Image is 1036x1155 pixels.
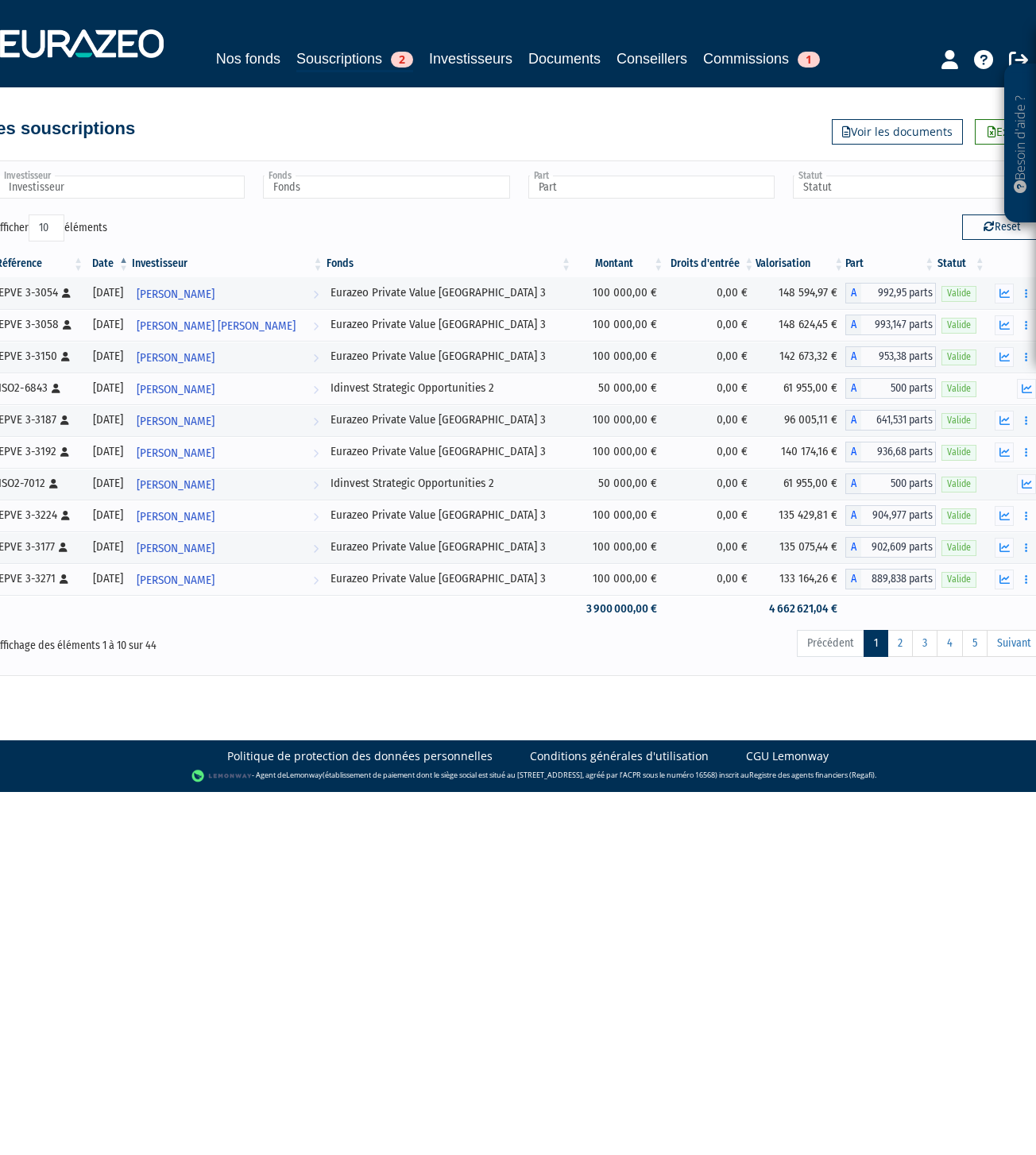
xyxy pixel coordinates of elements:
a: 2 [887,630,913,657]
td: 96 005,11 € [756,404,845,436]
div: - Agent de (établissement de paiement dont le siège social est situé au [STREET_ADDRESS], agréé p... [16,768,1020,784]
td: 135 075,44 € [756,531,845,563]
span: A [845,537,861,558]
a: [PERSON_NAME] [PERSON_NAME] [130,309,325,341]
i: [Français] Personne physique [60,415,69,425]
div: Eurazeo Private Value [GEOGRAPHIC_DATA] 3 [331,411,568,428]
select: Afficheréléments [29,214,64,241]
td: 100 000,00 € [573,341,665,373]
td: 100 000,00 € [573,531,665,563]
td: 4 662 621,04 € [756,595,845,623]
td: 0,00 € [665,436,756,468]
i: Voir l'investisseur [313,470,319,500]
td: 50 000,00 € [573,373,665,404]
a: Politique de protection des données personnelles [227,748,493,764]
td: 148 624,45 € [756,309,845,341]
span: Valide [941,318,976,333]
a: Conseillers [617,48,687,70]
th: Montant: activer pour trier la colonne par ordre croissant [573,250,665,277]
span: Valide [941,413,976,428]
div: [DATE] [91,348,125,365]
i: Voir l'investisseur [313,280,319,309]
span: [PERSON_NAME] [137,343,215,373]
td: 0,00 € [665,563,756,595]
span: [PERSON_NAME] [137,566,215,595]
td: 0,00 € [665,373,756,404]
span: 2 [391,52,413,68]
a: 5 [962,630,988,657]
i: [Français] Personne physique [62,288,71,298]
span: Valide [941,350,976,365]
span: A [845,315,861,335]
div: [DATE] [91,411,125,428]
div: Eurazeo Private Value [GEOGRAPHIC_DATA] 3 [331,348,568,365]
div: A - Eurazeo Private Value Europe 3 [845,410,936,431]
div: [DATE] [91,316,125,333]
div: A - Eurazeo Private Value Europe 3 [845,569,936,589]
span: [PERSON_NAME] [137,470,215,500]
span: A [845,569,861,589]
i: [Français] Personne physique [60,447,69,457]
span: Valide [941,508,976,523]
div: Eurazeo Private Value [GEOGRAPHIC_DATA] 3 [331,507,568,523]
span: [PERSON_NAME] [137,502,215,531]
th: Valorisation: activer pour trier la colonne par ordre croissant [756,250,845,277]
td: 61 955,00 € [756,468,845,500]
i: [Français] Personne physique [61,352,70,361]
div: Eurazeo Private Value [GEOGRAPHIC_DATA] 3 [331,284,568,301]
span: A [845,346,861,367]
div: [DATE] [91,380,125,396]
div: [DATE] [91,284,125,301]
a: [PERSON_NAME] [130,468,325,500]
td: 50 000,00 € [573,468,665,500]
i: [Français] Personne physique [49,479,58,489]
i: Voir l'investisseur [313,311,319,341]
td: 61 955,00 € [756,373,845,404]
span: 953,38 parts [861,346,936,367]
a: Conditions générales d'utilisation [530,748,709,764]
a: Voir les documents [832,119,963,145]
i: Voir l'investisseur [313,502,319,531]
span: 902,609 parts [861,537,936,558]
img: logo-lemonway.png [191,768,253,784]
span: [PERSON_NAME] [137,280,215,309]
th: Statut : activer pour trier la colonne par ordre croissant [936,250,987,277]
td: 100 000,00 € [573,436,665,468]
span: 904,977 parts [861,505,936,526]
i: [Français] Personne physique [59,543,68,552]
a: Souscriptions2 [296,48,413,72]
div: Idinvest Strategic Opportunities 2 [331,380,568,396]
a: 1 [864,630,888,657]
span: 992,95 parts [861,283,936,303]
td: 100 000,00 € [573,563,665,595]
td: 100 000,00 € [573,309,665,341]
div: Eurazeo Private Value [GEOGRAPHIC_DATA] 3 [331,539,568,555]
span: A [845,378,861,399]
span: Valide [941,477,976,492]
a: [PERSON_NAME] [130,531,325,563]
a: Nos fonds [216,48,280,70]
td: 100 000,00 € [573,500,665,531]
div: Eurazeo Private Value [GEOGRAPHIC_DATA] 3 [331,443,568,460]
i: Voir l'investisseur [313,566,319,595]
span: A [845,505,861,526]
span: 889,838 parts [861,569,936,589]
td: 0,00 € [665,341,756,373]
td: 133 164,26 € [756,563,845,595]
div: A - Idinvest Strategic Opportunities 2 [845,473,936,494]
th: Date: activer pour trier la colonne par ordre d&eacute;croissant [85,250,130,277]
span: [PERSON_NAME] [137,438,215,468]
a: Documents [528,48,601,70]
span: A [845,442,861,462]
td: 100 000,00 € [573,404,665,436]
i: Voir l'investisseur [313,343,319,373]
span: A [845,283,861,303]
div: A - Eurazeo Private Value Europe 3 [845,505,936,526]
div: A - Eurazeo Private Value Europe 3 [845,537,936,558]
a: CGU Lemonway [746,748,829,764]
a: Registre des agents financiers (Regafi) [749,770,875,780]
i: [Français] Personne physique [52,384,60,393]
td: 0,00 € [665,404,756,436]
div: [DATE] [91,443,125,460]
a: [PERSON_NAME] [130,500,325,531]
